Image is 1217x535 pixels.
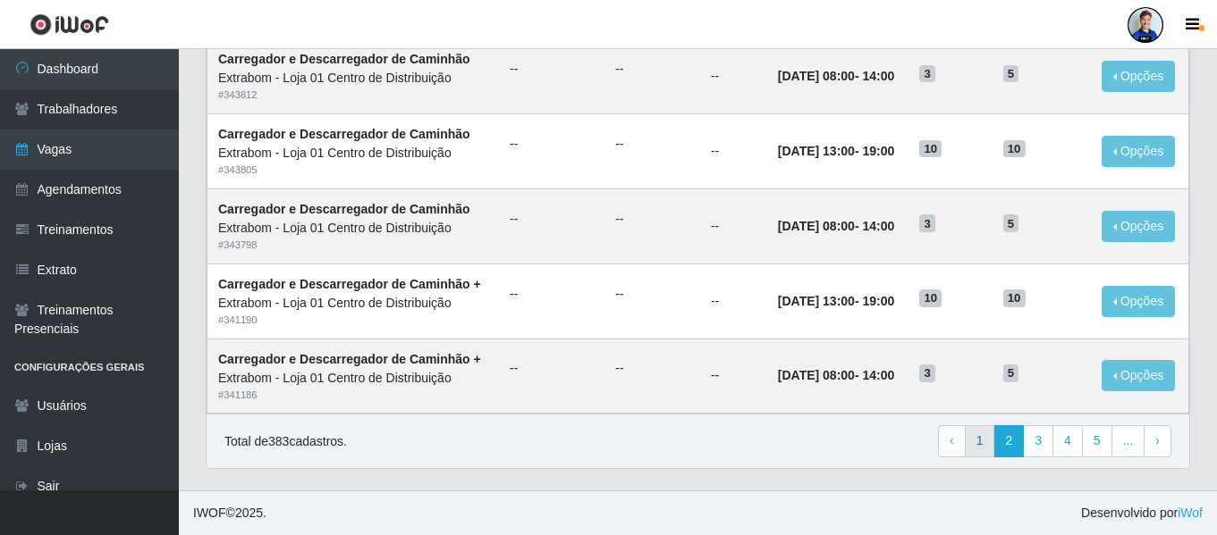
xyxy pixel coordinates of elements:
td: -- [700,339,767,414]
time: [DATE] 08:00 [778,69,855,83]
ul: -- [510,285,594,304]
td: -- [700,114,767,189]
span: 3 [919,214,935,232]
span: 5 [1003,214,1019,232]
strong: - [778,144,894,158]
strong: Carregador e Descarregador de Caminhão [218,127,470,141]
time: 19:00 [862,144,894,158]
strong: Carregador e Descarregador de Caminhão [218,52,470,66]
button: Opções [1102,136,1175,167]
strong: - [778,69,894,83]
ul: -- [510,359,594,378]
span: 5 [1003,65,1019,83]
span: Desenvolvido por [1081,504,1203,522]
span: 10 [1003,140,1026,158]
ul: -- [615,60,689,79]
strong: - [778,294,894,308]
a: iWof [1178,506,1203,520]
ul: -- [615,135,689,154]
a: Next [1144,425,1171,457]
a: Previous [938,425,966,457]
div: # 343805 [218,163,488,178]
strong: Carregador e Descarregador de Caminhão + [218,277,481,291]
a: 1 [965,425,995,457]
div: Extrabom - Loja 01 Centro de Distribuição [218,69,488,88]
ul: -- [510,135,594,154]
button: Opções [1102,360,1175,391]
span: 10 [1003,289,1026,307]
ul: -- [615,210,689,229]
span: 5 [1003,364,1019,382]
td: -- [700,39,767,114]
div: # 343798 [218,238,488,253]
a: 5 [1082,425,1112,457]
div: Extrabom - Loja 01 Centro de Distribuição [218,294,488,313]
div: Extrabom - Loja 01 Centro de Distribuição [218,144,488,163]
div: # 341190 [218,313,488,328]
div: Extrabom - Loja 01 Centro de Distribuição [218,219,488,238]
ul: -- [615,359,689,378]
ul: -- [510,210,594,229]
a: 3 [1023,425,1053,457]
strong: Carregador e Descarregador de Caminhão + [218,352,481,366]
a: ... [1111,425,1145,457]
div: # 343812 [218,88,488,103]
span: 10 [919,140,942,158]
ul: -- [510,60,594,79]
span: ‹ [950,433,954,447]
td: -- [700,188,767,263]
time: [DATE] 08:00 [778,219,855,233]
td: -- [700,263,767,339]
a: 4 [1052,425,1083,457]
strong: - [778,219,894,233]
a: 2 [993,425,1024,457]
strong: - [778,368,894,382]
time: 14:00 [862,69,894,83]
span: © 2025 . [193,504,266,522]
time: 19:00 [862,294,894,308]
button: Opções [1102,211,1175,242]
p: Total de 383 cadastros. [224,432,347,451]
nav: pagination [938,425,1171,457]
div: # 341186 [218,388,488,403]
strong: Carregador e Descarregador de Caminhão [218,202,470,216]
span: IWOF [193,506,226,520]
span: 10 [919,289,942,307]
span: › [1155,433,1160,447]
button: Opções [1102,61,1175,92]
ul: -- [615,285,689,304]
button: Opções [1102,286,1175,317]
span: 3 [919,364,935,382]
div: Extrabom - Loja 01 Centro de Distribuição [218,369,488,388]
time: [DATE] 08:00 [778,368,855,382]
time: [DATE] 13:00 [778,144,855,158]
span: 3 [919,65,935,83]
time: [DATE] 13:00 [778,294,855,308]
time: 14:00 [862,219,894,233]
img: CoreUI Logo [30,13,109,36]
time: 14:00 [862,368,894,382]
